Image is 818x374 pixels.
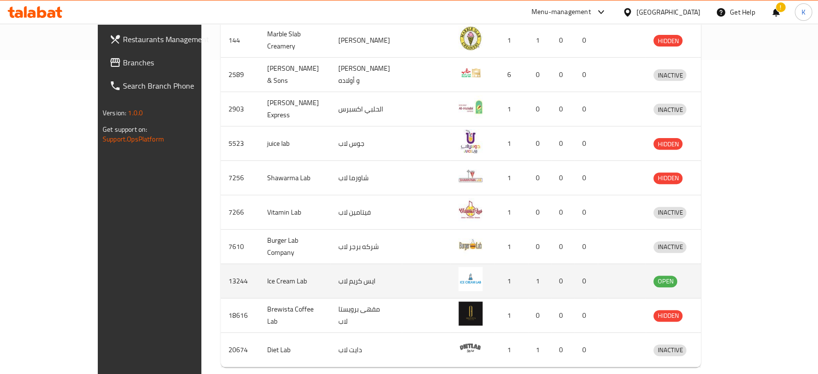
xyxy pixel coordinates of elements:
td: 1 [528,333,551,367]
span: HIDDEN [653,35,682,47]
td: 1 [494,230,528,264]
td: 0 [528,126,551,161]
td: 0 [528,58,551,92]
img: Ice Cream Lab [458,267,483,291]
td: 0 [551,230,575,264]
td: 0 [575,126,598,161]
td: الحلبي اكسبرس [331,92,402,126]
td: [PERSON_NAME] [331,23,402,58]
span: INACTIVE [653,207,686,218]
td: 0 [575,161,598,195]
td: Diet Lab [259,333,331,367]
td: 0 [551,298,575,333]
td: 0 [528,161,551,195]
td: دايت لاب [331,333,402,367]
span: INACTIVE [653,344,686,356]
a: Restaurants Management [102,28,234,51]
td: ايس كريم لاب [331,264,402,298]
img: Shawarma Lab [458,164,483,188]
span: 1.0.0 [128,107,143,119]
td: 20674 [221,333,259,367]
td: 1 [494,23,528,58]
td: 0 [551,333,575,367]
td: 0 [528,230,551,264]
td: 7610 [221,230,259,264]
td: [PERSON_NAME] و أولاده [331,58,402,92]
td: 1 [494,333,528,367]
td: 1 [494,195,528,230]
td: 0 [575,195,598,230]
td: 0 [575,92,598,126]
td: 0 [575,298,598,333]
td: 0 [575,333,598,367]
div: INACTIVE [653,69,686,81]
span: Search Branch Phone [123,80,227,92]
div: HIDDEN [653,138,682,150]
td: 0 [551,126,575,161]
td: جوس لاب [331,126,402,161]
td: 0 [575,58,598,92]
td: 1 [494,126,528,161]
a: Branches [102,51,234,74]
td: juice lab [259,126,331,161]
td: 0 [528,92,551,126]
span: K [802,7,805,17]
td: 1 [528,23,551,58]
span: OPEN [653,276,677,287]
td: 18616 [221,298,259,333]
span: Get support on: [103,123,147,136]
td: 6 [494,58,528,92]
span: HIDDEN [653,172,682,184]
span: INACTIVE [653,104,686,115]
span: Version: [103,107,126,119]
a: Search Branch Phone [102,74,234,97]
td: Ice Cream Lab [259,264,331,298]
td: 0 [551,23,575,58]
td: 1 [494,161,528,195]
img: Diet Lab [458,336,483,360]
td: 7266 [221,195,259,230]
div: Menu-management [531,6,591,18]
td: 13244 [221,264,259,298]
img: Al-Halabi Express [458,95,483,119]
span: HIDDEN [653,310,682,321]
td: 5523 [221,126,259,161]
span: Restaurants Management [123,33,227,45]
div: HIDDEN [653,172,682,184]
td: 2589 [221,58,259,92]
td: 0 [551,161,575,195]
div: [GEOGRAPHIC_DATA] [636,7,700,17]
td: 1 [494,92,528,126]
td: 0 [551,195,575,230]
td: شاورما لاب [331,161,402,195]
td: 2903 [221,92,259,126]
div: INACTIVE [653,241,686,253]
td: 0 [528,298,551,333]
img: juice lab [458,129,483,154]
td: شركه برجر لاب [331,230,402,264]
img: Burger Lab Company [458,233,483,257]
td: 0 [528,195,551,230]
img: Marble Slab Creamery [458,26,483,50]
td: 0 [575,264,598,298]
span: INACTIVE [653,70,686,81]
td: 7256 [221,161,259,195]
div: INACTIVE [653,344,686,356]
td: Marble Slab Creamery [259,23,331,58]
td: 0 [551,58,575,92]
td: فيتامين لاب [331,195,402,230]
span: INACTIVE [653,241,686,252]
td: 0 [575,23,598,58]
td: Vitamin Lab [259,195,331,230]
span: Branches [123,57,227,68]
td: 0 [551,264,575,298]
td: 0 [575,230,598,264]
td: Burger Lab Company [259,230,331,264]
td: [PERSON_NAME] Express [259,92,331,126]
td: مقهى برويستا لاب [331,298,402,333]
img: Abdulrahman Hallab & Sons [458,61,483,85]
